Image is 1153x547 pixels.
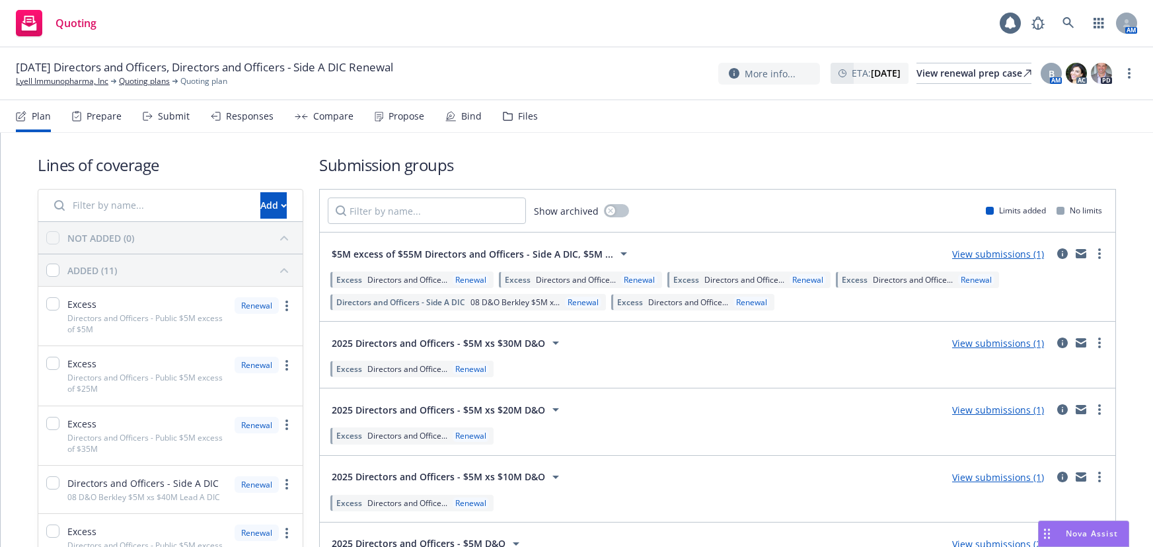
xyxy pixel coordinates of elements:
div: Files [518,111,538,122]
input: Filter by name... [328,198,526,224]
span: 08 D&O Berkley $5M x... [470,297,560,308]
a: Quoting plans [119,75,170,87]
a: View submissions (1) [952,248,1044,260]
div: Compare [313,111,353,122]
div: Prepare [87,111,122,122]
div: Bind [461,111,482,122]
span: Excess [67,525,96,538]
a: circleInformation [1055,402,1070,418]
span: Directors and Office... [367,363,447,375]
a: mail [1073,469,1089,485]
div: Responses [226,111,274,122]
span: Excess [336,497,362,509]
div: Add [260,193,287,218]
strong: [DATE] [871,67,901,79]
div: Submit [158,111,190,122]
span: Excess [673,274,699,285]
a: more [1092,402,1107,418]
div: Renewal [790,274,826,285]
a: more [279,357,295,373]
a: mail [1073,335,1089,351]
div: Propose [389,111,424,122]
img: photo [1066,63,1087,84]
div: Renewal [453,497,489,509]
a: Search [1055,10,1082,36]
span: Directors and Office... [873,274,953,285]
span: Excess [617,297,643,308]
a: mail [1073,402,1089,418]
div: ADDED (11) [67,264,117,277]
a: more [279,417,295,433]
a: View submissions (1) [952,337,1044,349]
span: Excess [67,357,96,371]
span: Excess [67,417,96,431]
a: more [1092,246,1107,262]
img: photo [1091,63,1112,84]
div: Renewal [235,357,279,373]
input: Filter by name... [46,192,252,219]
div: Renewal [453,363,489,375]
div: Renewal [621,274,657,285]
span: Excess [67,297,96,311]
div: View renewal prep case [916,63,1031,83]
a: View submissions (1) [952,471,1044,484]
span: Quoting [56,18,96,28]
span: 08 D&O Berkley $5M xs $40M Lead A DIC [67,492,220,503]
a: Quoting [11,5,102,42]
button: 2025 Directors and Officers - $5M xs $20M D&O [328,396,568,423]
div: Renewal [453,274,489,285]
div: Plan [32,111,51,122]
a: Report a Bug [1025,10,1051,36]
div: Renewal [235,525,279,541]
a: mail [1073,246,1089,262]
a: View renewal prep case [916,63,1031,84]
span: Quoting plan [180,75,227,87]
span: 2025 Directors and Officers - $5M xs $10M D&O [332,470,545,484]
button: 2025 Directors and Officers - $5M xs $10M D&O [328,464,568,490]
span: Excess [336,363,362,375]
span: Directors and Officers - Public $5M excess of $5M [67,312,227,335]
button: NOT ADDED (0) [67,227,295,248]
h1: Lines of coverage [38,154,303,176]
a: circleInformation [1055,335,1070,351]
a: more [1092,335,1107,351]
span: Excess [842,274,868,285]
span: Excess [336,274,362,285]
span: Directors and Office... [536,274,616,285]
a: more [1121,65,1137,81]
span: Directors and Office... [367,430,447,441]
span: Directors and Officers - Side A DIC [336,297,465,308]
div: Renewal [453,430,489,441]
span: 2025 Directors and Officers - $5M xs $30M D&O [332,336,545,350]
span: B [1049,67,1055,81]
button: ADDED (11) [67,260,295,281]
div: Renewal [733,297,770,308]
button: $5M excess of $55M Directors and Officers - Side A DIC, $5M ... [328,240,636,267]
span: Directors and Office... [367,274,447,285]
div: NOT ADDED (0) [67,231,134,245]
a: Switch app [1086,10,1112,36]
button: Add [260,192,287,219]
div: Renewal [235,297,279,314]
span: ETA : [852,66,901,80]
a: circleInformation [1055,246,1070,262]
a: circleInformation [1055,469,1070,485]
span: $5M excess of $55M Directors and Officers - Side A DIC, $5M ... [332,247,613,261]
span: More info... [745,67,796,81]
div: No limits [1057,205,1102,216]
div: Renewal [565,297,601,308]
span: Directors and Officers - Public $5M excess of $35M [67,432,227,455]
div: Renewal [958,274,994,285]
div: Drag to move [1039,521,1055,546]
a: more [279,476,295,492]
a: more [279,298,295,314]
span: Nova Assist [1066,528,1118,539]
a: more [1092,469,1107,485]
span: Excess [505,274,531,285]
h1: Submission groups [319,154,1116,176]
span: 2025 Directors and Officers - $5M xs $20M D&O [332,403,545,417]
span: Directors and Office... [704,274,784,285]
div: Renewal [235,476,279,493]
a: more [279,525,295,541]
span: Directors and Office... [367,497,447,509]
